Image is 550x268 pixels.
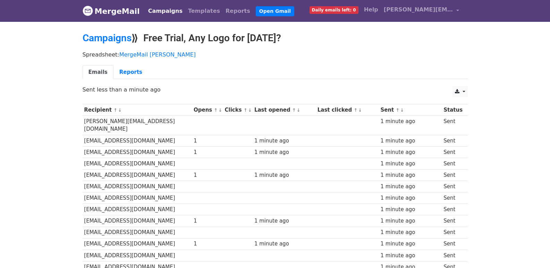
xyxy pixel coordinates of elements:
[379,104,442,116] th: Sent
[83,104,192,116] th: Recipient
[380,206,440,214] div: 1 minute ago
[83,170,192,181] td: [EMAIL_ADDRESS][DOMAIN_NAME]
[218,107,222,113] a: ↓
[442,116,464,135] td: Sent
[145,4,185,18] a: Campaigns
[396,107,400,113] a: ↑
[254,171,314,179] div: 1 minute ago
[83,227,192,238] td: [EMAIL_ADDRESS][DOMAIN_NAME]
[316,104,379,116] th: Last clicked
[442,104,464,116] th: Status
[83,158,192,169] td: [EMAIL_ADDRESS][DOMAIN_NAME]
[442,204,464,215] td: Sent
[83,86,468,93] p: Sent less than a minute ago
[83,250,192,261] td: [EMAIL_ADDRESS][DOMAIN_NAME]
[113,65,148,79] a: Reports
[248,107,252,113] a: ↓
[254,217,314,225] div: 1 minute ago
[310,6,358,14] span: Daily emails left: 0
[442,181,464,192] td: Sent
[83,146,192,158] td: [EMAIL_ADDRESS][DOMAIN_NAME]
[442,227,464,238] td: Sent
[380,118,440,126] div: 1 minute ago
[354,107,358,113] a: ↑
[254,137,314,145] div: 1 minute ago
[380,228,440,236] div: 1 minute ago
[83,116,192,135] td: [PERSON_NAME][EMAIL_ADDRESS][DOMAIN_NAME]
[380,194,440,202] div: 1 minute ago
[380,252,440,260] div: 1 minute ago
[83,135,192,146] td: [EMAIL_ADDRESS][DOMAIN_NAME]
[223,4,253,18] a: Reports
[83,6,93,16] img: MergeMail logo
[442,250,464,261] td: Sent
[297,107,301,113] a: ↓
[442,146,464,158] td: Sent
[83,238,192,250] td: [EMAIL_ADDRESS][DOMAIN_NAME]
[83,65,113,79] a: Emails
[83,204,192,215] td: [EMAIL_ADDRESS][DOMAIN_NAME]
[83,51,468,58] p: Spreadsheet:
[185,4,223,18] a: Templates
[292,107,296,113] a: ↑
[384,6,453,14] span: [PERSON_NAME][EMAIL_ADDRESS][DOMAIN_NAME]
[223,104,253,116] th: Clicks
[194,137,221,145] div: 1
[256,6,294,16] a: Open Gmail
[192,104,223,116] th: Opens
[380,137,440,145] div: 1 minute ago
[442,158,464,169] td: Sent
[83,181,192,192] td: [EMAIL_ADDRESS][DOMAIN_NAME]
[358,107,362,113] a: ↓
[442,215,464,227] td: Sent
[83,32,468,44] h2: ⟫ Free Trial, Any Logo for [DATE]?
[83,32,132,44] a: Campaigns
[118,107,122,113] a: ↓
[380,183,440,191] div: 1 minute ago
[253,104,316,116] th: Last opened
[113,107,117,113] a: ↑
[214,107,218,113] a: ↑
[380,217,440,225] div: 1 minute ago
[83,4,140,18] a: MergeMail
[361,3,381,17] a: Help
[380,240,440,248] div: 1 minute ago
[442,192,464,204] td: Sent
[244,107,247,113] a: ↑
[119,51,196,58] a: MergeMail [PERSON_NAME]
[307,3,361,17] a: Daily emails left: 0
[442,135,464,146] td: Sent
[254,148,314,156] div: 1 minute ago
[442,170,464,181] td: Sent
[194,148,221,156] div: 1
[83,192,192,204] td: [EMAIL_ADDRESS][DOMAIN_NAME]
[380,148,440,156] div: 1 minute ago
[194,217,221,225] div: 1
[380,160,440,168] div: 1 minute ago
[83,215,192,227] td: [EMAIL_ADDRESS][DOMAIN_NAME]
[254,240,314,248] div: 1 minute ago
[194,240,221,248] div: 1
[194,171,221,179] div: 1
[381,3,462,19] a: [PERSON_NAME][EMAIL_ADDRESS][DOMAIN_NAME]
[442,238,464,250] td: Sent
[380,171,440,179] div: 1 minute ago
[400,107,404,113] a: ↓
